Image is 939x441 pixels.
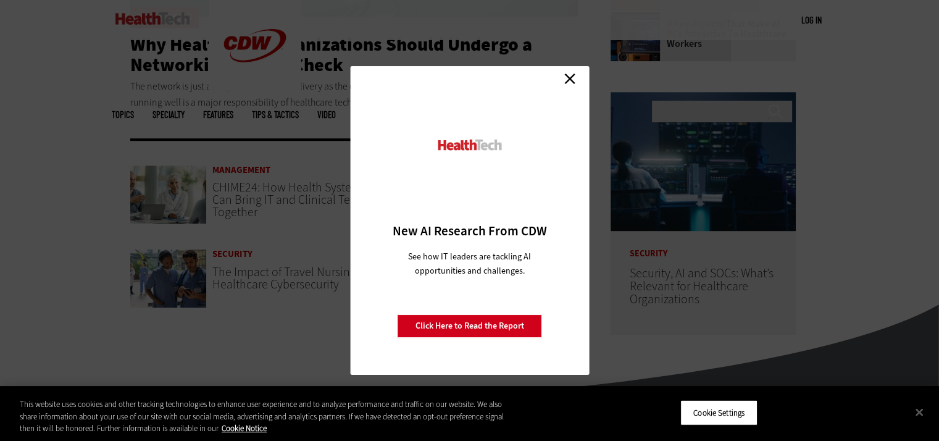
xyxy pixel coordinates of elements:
[906,398,933,426] button: Close
[20,398,517,435] div: This website uses cookies and other tracking technologies to enhance user experience and to analy...
[398,314,542,338] a: Click Here to Read the Report
[393,250,546,278] p: See how IT leaders are tackling AI opportunities and challenges.
[561,69,579,88] a: Close
[436,138,503,151] img: HealthTech_0.png
[222,423,267,434] a: More information about your privacy
[680,400,757,426] button: Cookie Settings
[372,222,567,240] h3: New AI Research From CDW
